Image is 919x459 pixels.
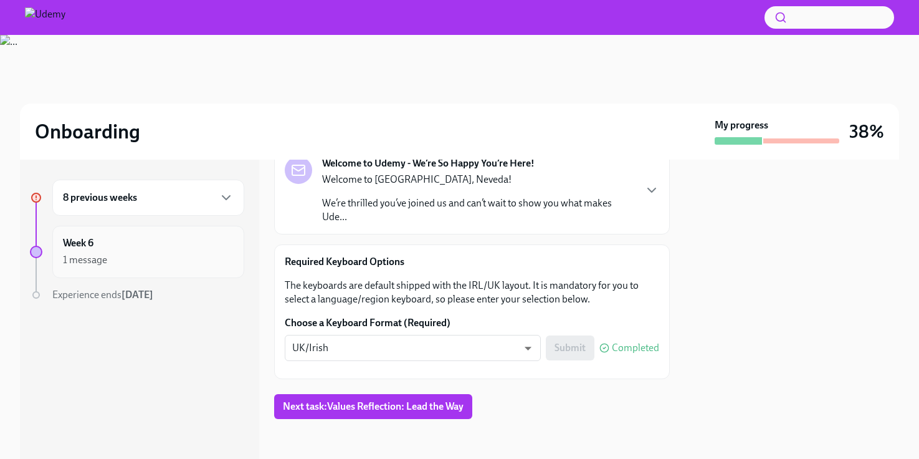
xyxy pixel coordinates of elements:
strong: Required Keyboard Options [285,256,404,268]
p: Welcome to [GEOGRAPHIC_DATA], Neveda! [322,173,634,186]
p: We’re thrilled you’ve joined us and can’t wait to show you what makes Ude... [322,196,634,224]
div: 8 previous weeks [52,180,244,216]
h3: 38% [849,120,884,143]
strong: Welcome to Udemy - We’re So Happy You’re Here! [322,157,535,170]
a: Week 61 message [30,226,244,278]
h6: 8 previous weeks [63,191,137,205]
strong: My progress [715,118,768,132]
span: Next task : Values Reflection: Lead the Way [283,400,464,413]
p: The keyboards are default shipped with the IRL/UK layout. It is mandatory for you to select a lan... [285,279,659,306]
label: Choose a Keyboard Format (Required) [285,316,659,330]
img: Udemy [25,7,65,27]
h6: Week 6 [63,236,93,250]
span: Completed [612,343,659,353]
h2: Onboarding [35,119,140,144]
button: Next task:Values Reflection: Lead the Way [274,394,472,419]
span: Experience ends [52,289,153,301]
strong: [DATE] [121,289,153,301]
div: 1 message [63,253,107,267]
div: UK/Irish [285,335,541,361]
